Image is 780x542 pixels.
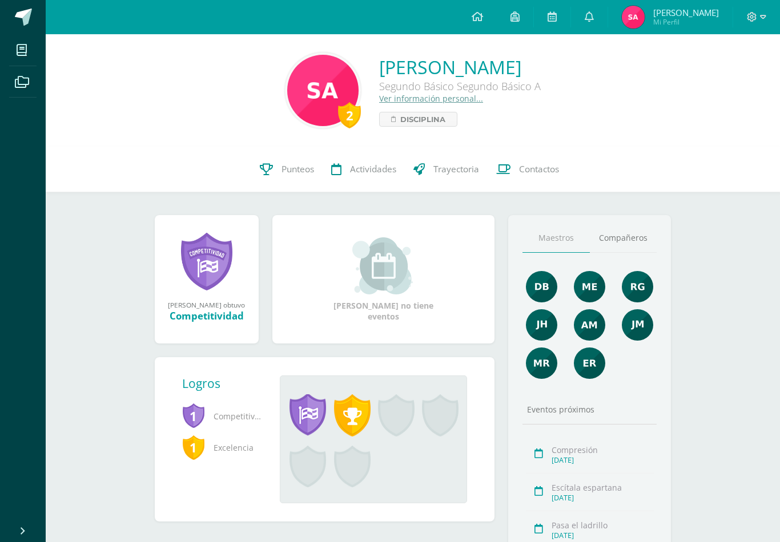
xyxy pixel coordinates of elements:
a: Contactos [488,147,568,192]
span: Trayectoria [433,163,479,175]
img: 92e8b7530cfa383477e969a429d96048.png [526,271,557,302]
div: Pasa el ladrillo [552,520,654,531]
div: Eventos próximos [522,404,657,415]
span: Excelencia [182,432,262,463]
a: Actividades [323,147,405,192]
div: [DATE] [552,493,654,503]
a: Disciplina [379,112,457,127]
img: 19aa36522d0c0656ae8360603ffac232.png [622,6,645,29]
div: Segundo Básico Segundo Básico A [379,79,541,93]
img: 49db133b797af536da760086f192ba5f.png [287,55,359,126]
img: 6ee8f939e44d4507d8a11da0a8fde545.png [574,347,605,379]
img: event_small.png [352,237,415,294]
span: Disciplina [400,112,445,126]
div: Compresión [552,444,654,455]
a: [PERSON_NAME] [379,55,541,79]
img: 3dbe72ed89aa2680497b9915784f2ba9.png [526,309,557,341]
div: Competitividad [166,309,247,322]
img: 65453557fab290cae8854fbf14c7a1d7.png [574,271,605,302]
span: Contactos [519,163,559,175]
span: Mi Perfil [653,17,719,27]
img: de7dd2f323d4d3ceecd6bfa9930379e0.png [526,347,557,379]
div: Escítala espartana [552,482,654,493]
div: 2 [338,102,361,128]
div: [PERSON_NAME] obtuvo [166,300,247,309]
a: Ver información personal... [379,93,483,104]
span: 1 [182,403,205,429]
div: [DATE] [552,531,654,540]
div: [PERSON_NAME] no tiene eventos [326,237,440,322]
img: b7c5ef9c2366ee6e8e33a2b1ce8f818e.png [574,309,605,341]
a: Trayectoria [405,147,488,192]
span: Punteos [282,163,314,175]
div: [DATE] [552,455,654,465]
span: [PERSON_NAME] [653,7,719,18]
span: Actividades [350,163,396,175]
a: Punteos [251,147,323,192]
a: Compañeros [590,224,657,253]
a: Maestros [522,224,590,253]
img: c8ce501b50aba4663d5e9c1ec6345694.png [622,271,653,302]
img: d63573055912b670afbd603c8ed2a4ef.png [622,309,653,341]
div: Logros [182,375,271,391]
span: 1 [182,434,205,460]
span: Competitividad [182,401,262,432]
